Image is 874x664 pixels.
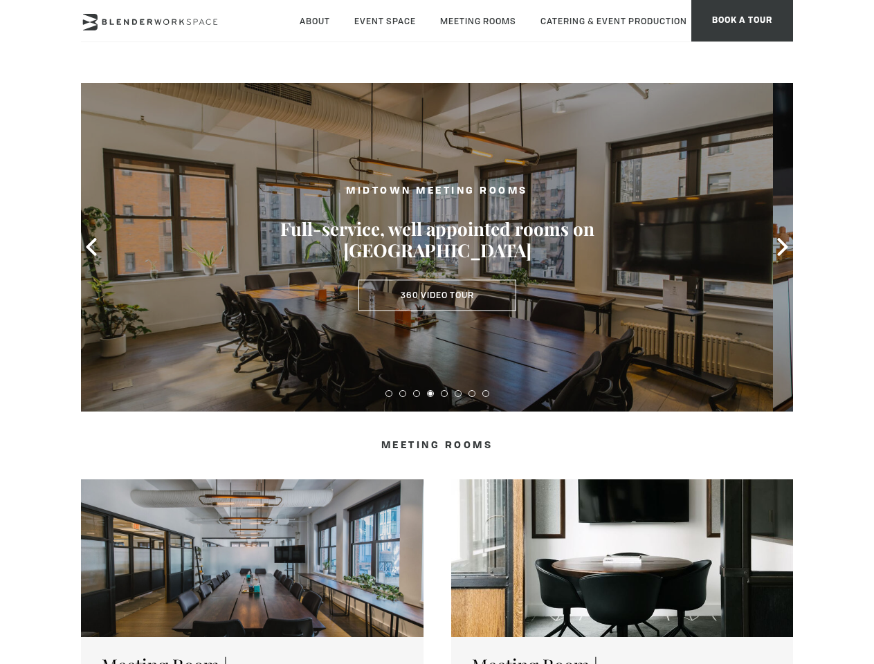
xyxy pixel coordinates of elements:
a: 360 Video Tour [358,279,516,311]
h3: Full-service, well appointed rooms on [GEOGRAPHIC_DATA] [278,219,597,261]
h2: MIDTOWN MEETING ROOMS [278,183,597,201]
h4: Meeting Rooms [150,439,724,452]
iframe: Chat Widget [625,487,874,664]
